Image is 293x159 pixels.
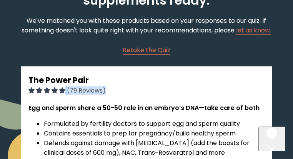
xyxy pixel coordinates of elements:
[123,45,170,55] a: Retake the Quiz
[21,16,272,35] p: We've matched you with these products based on your responses to our quiz. If something doesn't l...
[236,26,271,35] a: let us know.
[28,74,89,86] span: The Power Pair
[67,86,106,95] span: (79 Reviews)
[123,46,170,54] span: Retake the Quiz
[44,119,265,129] li: Formulated by fertility doctors to support egg and sperm quality
[44,138,265,157] li: Defends against damage with [MEDICAL_DATA] (add the boosts for clinical doses of 600 mg), NAC, Tr...
[28,86,67,95] span: 4.92 stars
[44,129,265,138] li: Contains essentials to prep for pregnancy/build healthy sperm
[28,103,260,112] strong: Egg and sperm share a 50-50 role in an embryo’s DNA—take care of both
[258,127,285,151] iframe: Gorgias live chat messenger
